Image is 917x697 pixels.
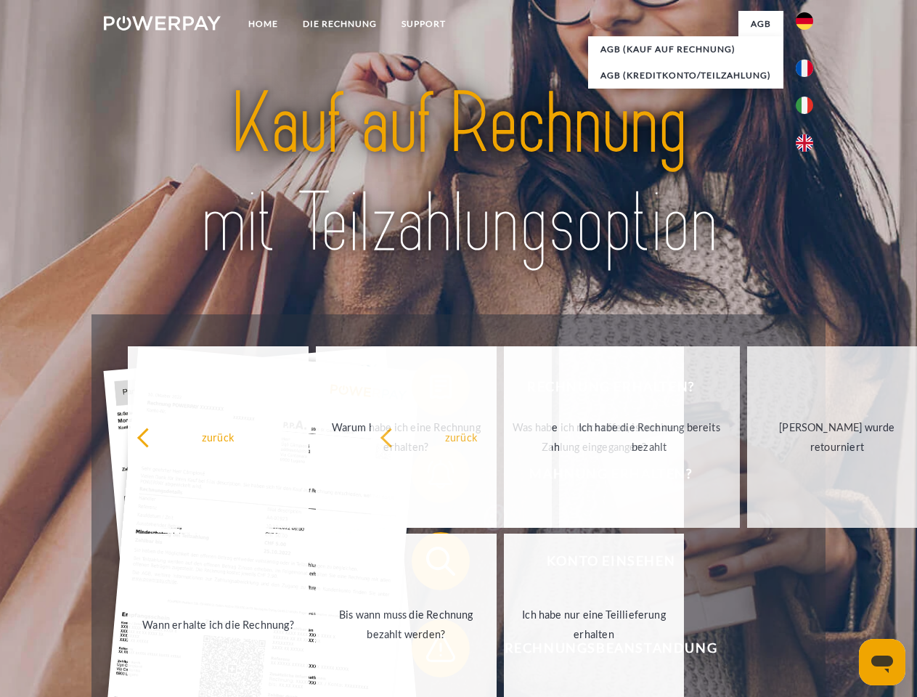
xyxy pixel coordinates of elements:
img: fr [796,60,813,77]
img: it [796,97,813,114]
div: zurück [136,427,300,447]
a: Home [236,11,290,37]
div: Warum habe ich eine Rechnung erhalten? [325,417,488,457]
img: logo-powerpay-white.svg [104,16,221,30]
a: AGB (Kauf auf Rechnung) [588,36,783,62]
a: SUPPORT [389,11,458,37]
div: Wann erhalte ich die Rechnung? [136,614,300,634]
div: Ich habe nur eine Teillieferung erhalten [513,605,676,644]
img: en [796,134,813,152]
img: title-powerpay_de.svg [139,70,778,278]
div: Bis wann muss die Rechnung bezahlt werden? [325,605,488,644]
a: DIE RECHNUNG [290,11,389,37]
div: zurück [380,427,543,447]
iframe: Schaltfläche zum Öffnen des Messaging-Fensters [859,639,905,685]
a: AGB (Kreditkonto/Teilzahlung) [588,62,783,89]
a: agb [738,11,783,37]
div: Ich habe die Rechnung bereits bezahlt [568,417,731,457]
img: de [796,12,813,30]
